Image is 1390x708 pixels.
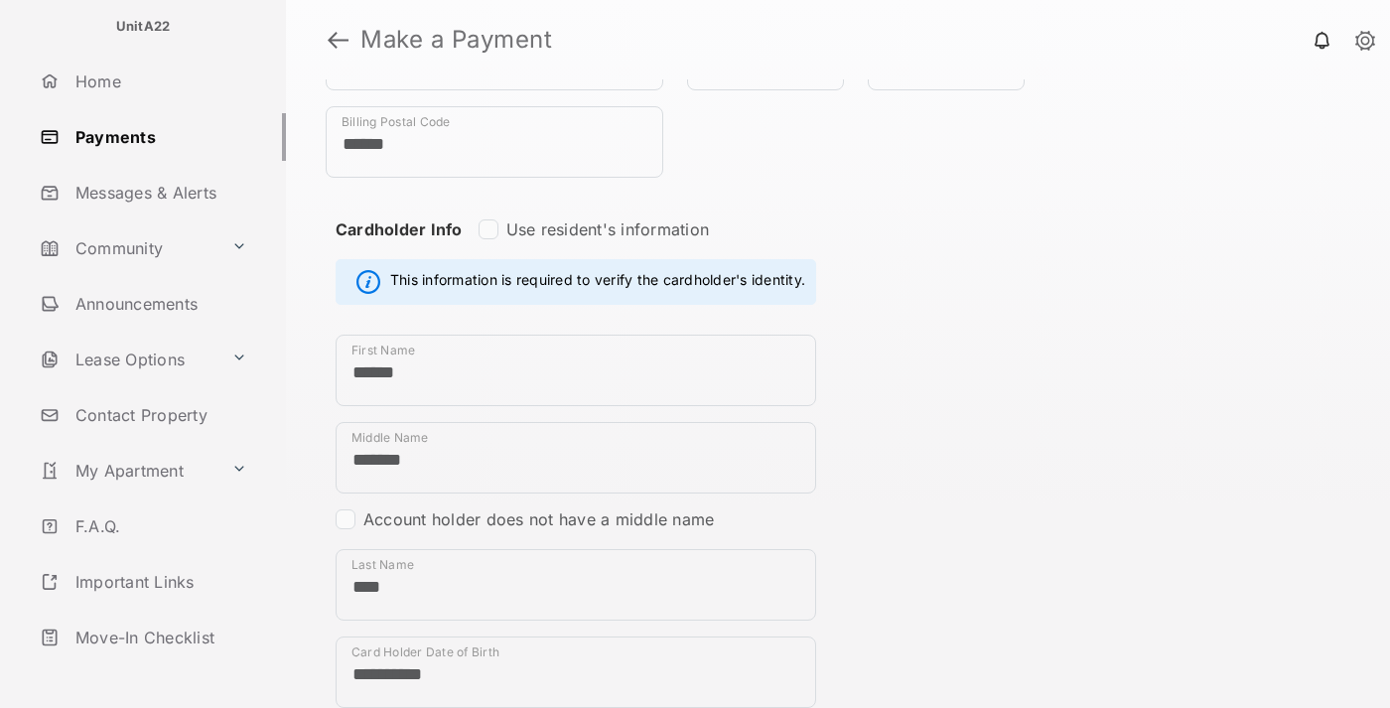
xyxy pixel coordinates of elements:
[360,28,552,52] strong: Make a Payment
[363,509,714,529] label: Account holder does not have a middle name
[32,391,286,439] a: Contact Property
[32,58,286,105] a: Home
[116,17,171,37] p: UnitA22
[336,219,463,275] strong: Cardholder Info
[506,219,709,239] label: Use resident's information
[32,169,286,216] a: Messages & Alerts
[32,280,286,328] a: Announcements
[32,614,286,661] a: Move-In Checklist
[390,270,805,294] span: This information is required to verify the cardholder's identity.
[32,336,223,383] a: Lease Options
[32,224,223,272] a: Community
[32,447,223,495] a: My Apartment
[32,502,286,550] a: F.A.Q.
[32,113,286,161] a: Payments
[32,558,255,606] a: Important Links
